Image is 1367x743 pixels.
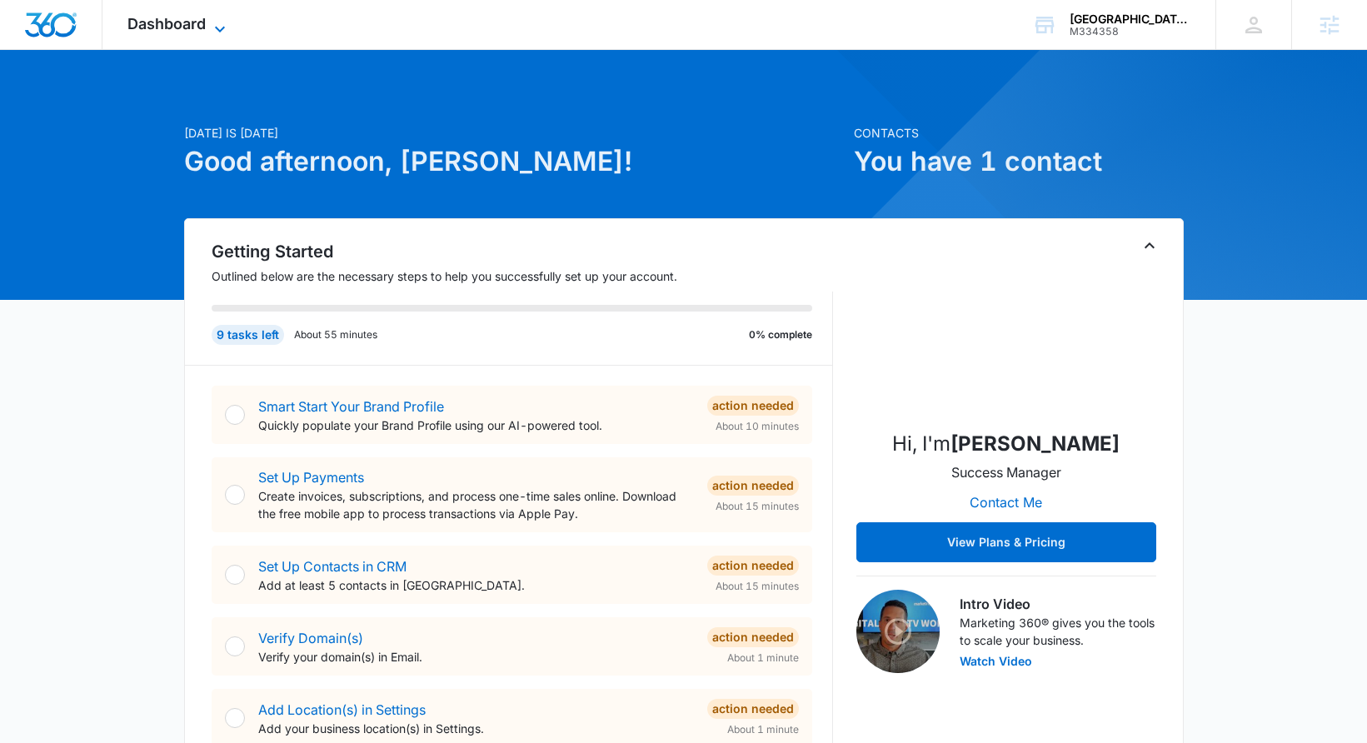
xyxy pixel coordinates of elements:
[258,648,694,666] p: Verify your domain(s) in Email.
[707,699,799,719] div: Action Needed
[960,594,1156,614] h3: Intro Video
[212,239,833,264] h2: Getting Started
[294,327,377,342] p: About 55 minutes
[716,499,799,514] span: About 15 minutes
[184,124,844,142] p: [DATE] is [DATE]
[258,701,426,718] a: Add Location(s) in Settings
[727,651,799,666] span: About 1 minute
[727,722,799,737] span: About 1 minute
[707,476,799,496] div: Action Needed
[716,419,799,434] span: About 10 minutes
[716,579,799,594] span: About 15 minutes
[258,469,364,486] a: Set Up Payments
[258,487,694,522] p: Create invoices, subscriptions, and process one-time sales online. Download the free mobile app t...
[258,630,363,646] a: Verify Domain(s)
[258,558,407,575] a: Set Up Contacts in CRM
[212,267,833,285] p: Outlined below are the necessary steps to help you successfully set up your account.
[854,142,1184,182] h1: You have 1 contact
[854,124,1184,142] p: Contacts
[953,482,1059,522] button: Contact Me
[1140,236,1160,256] button: Toggle Collapse
[951,462,1061,482] p: Success Manager
[258,398,444,415] a: Smart Start Your Brand Profile
[258,720,694,737] p: Add your business location(s) in Settings.
[923,249,1090,416] img: Erik Woods
[950,431,1120,456] strong: [PERSON_NAME]
[1070,26,1191,37] div: account id
[258,416,694,434] p: Quickly populate your Brand Profile using our AI-powered tool.
[960,614,1156,649] p: Marketing 360® gives you the tools to scale your business.
[258,576,694,594] p: Add at least 5 contacts in [GEOGRAPHIC_DATA].
[960,656,1032,667] button: Watch Video
[707,556,799,576] div: Action Needed
[749,327,812,342] p: 0% complete
[892,429,1120,459] p: Hi, I'm
[707,396,799,416] div: Action Needed
[707,627,799,647] div: Action Needed
[212,325,284,345] div: 9 tasks left
[1070,12,1191,26] div: account name
[184,142,844,182] h1: Good afternoon, [PERSON_NAME]!
[127,15,206,32] span: Dashboard
[856,522,1156,562] button: View Plans & Pricing
[856,590,940,673] img: Intro Video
